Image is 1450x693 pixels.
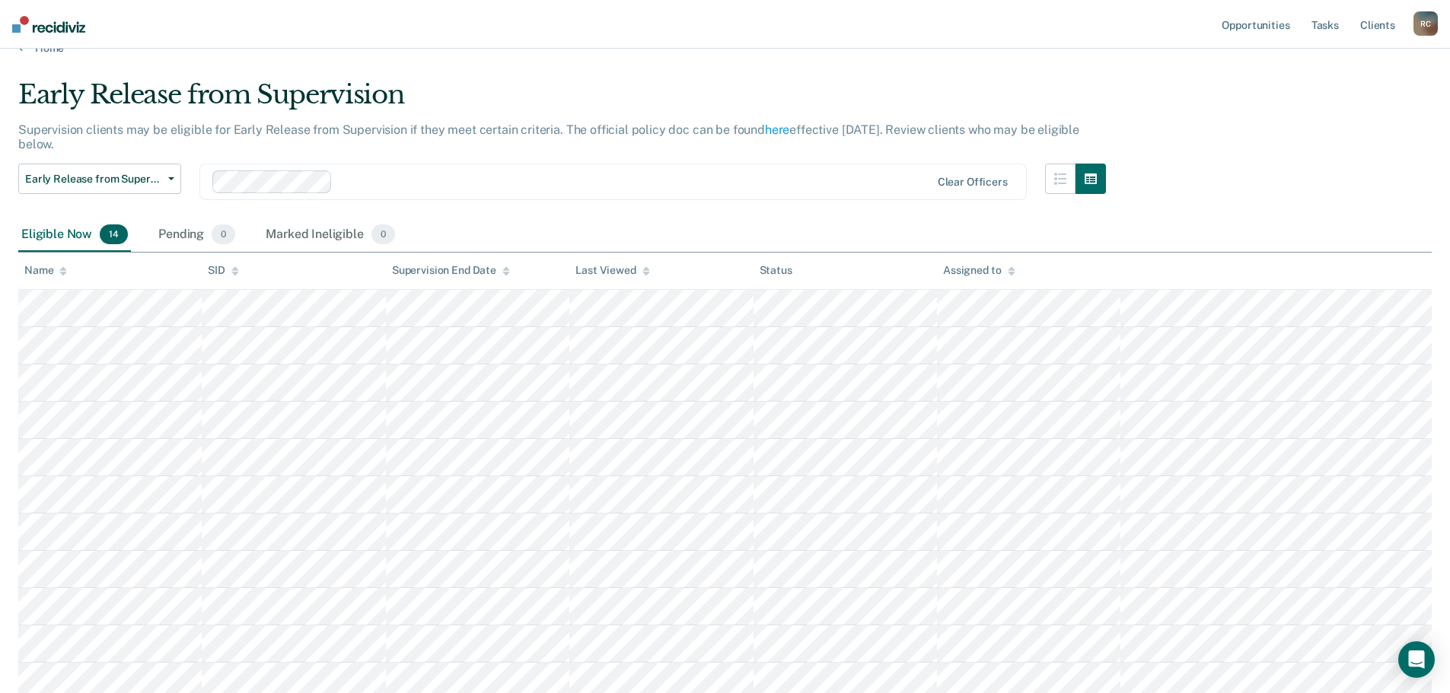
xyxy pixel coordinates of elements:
div: SID [208,264,239,277]
div: Open Intercom Messenger [1398,641,1435,678]
a: here [765,122,789,137]
div: Status [760,264,792,277]
div: R C [1413,11,1438,36]
p: Supervision clients may be eligible for Early Release from Supervision if they meet certain crite... [18,122,1079,151]
div: Name [24,264,67,277]
div: Eligible Now14 [18,218,131,252]
span: 0 [371,224,395,244]
div: Assigned to [943,264,1015,277]
div: Supervision End Date [392,264,510,277]
span: 0 [212,224,235,244]
span: Early Release from Supervision [25,173,162,186]
button: Early Release from Supervision [18,164,181,194]
div: Early Release from Supervision [18,79,1106,122]
div: Pending0 [155,218,238,252]
span: 14 [100,224,128,244]
div: Last Viewed [575,264,649,277]
img: Recidiviz [12,16,85,33]
div: Marked Ineligible0 [263,218,398,252]
div: Clear officers [938,176,1008,189]
button: RC [1413,11,1438,36]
